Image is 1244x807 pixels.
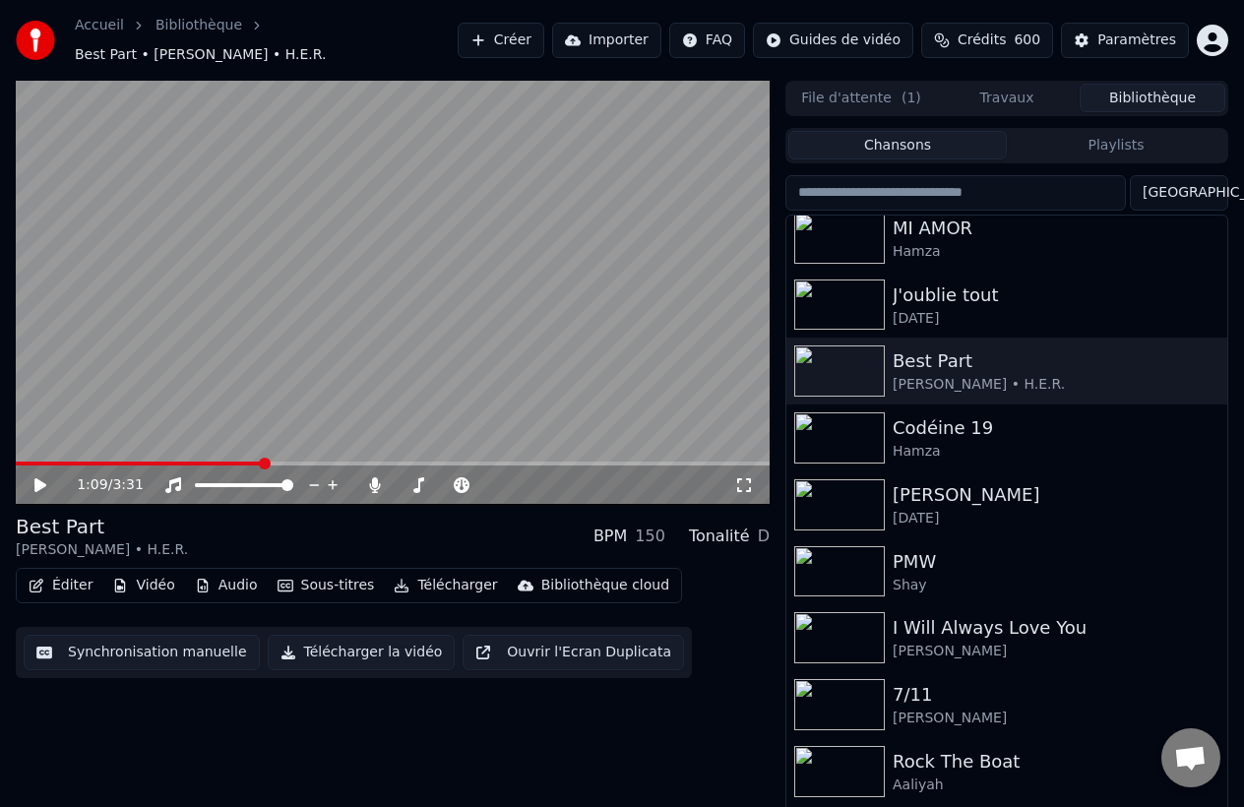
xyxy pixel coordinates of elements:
[112,475,143,495] span: 3:31
[788,131,1007,159] button: Chansons
[386,572,505,599] button: Télécharger
[75,16,458,65] nav: breadcrumb
[552,23,661,58] button: Importer
[921,23,1053,58] button: Crédits600
[16,513,188,540] div: Best Part
[893,375,1219,395] div: [PERSON_NAME] • H.E.R.
[893,281,1219,309] div: J'oublie tout
[893,748,1219,776] div: Rock The Boat
[635,525,665,548] div: 150
[268,635,456,670] button: Télécharger la vidéo
[893,576,1219,595] div: Shay
[16,540,188,560] div: [PERSON_NAME] • H.E.R.
[1061,23,1189,58] button: Paramètres
[893,442,1219,462] div: Hamza
[893,509,1219,528] div: [DATE]
[104,572,182,599] button: Vidéo
[689,525,750,548] div: Tonalité
[593,525,627,548] div: BPM
[1161,728,1220,787] div: Ouvrir le chat
[458,23,544,58] button: Créer
[1014,31,1040,50] span: 600
[893,347,1219,375] div: Best Part
[893,548,1219,576] div: PMW
[1080,84,1225,112] button: Bibliothèque
[958,31,1006,50] span: Crédits
[75,45,326,65] span: Best Part • [PERSON_NAME] • H.E.R.
[1007,131,1225,159] button: Playlists
[788,84,934,112] button: File d'attente
[758,525,770,548] div: D
[902,89,921,108] span: ( 1 )
[16,21,55,60] img: youka
[893,681,1219,709] div: 7/11
[270,572,383,599] button: Sous-titres
[24,635,260,670] button: Synchronisation manuelle
[893,709,1219,728] div: [PERSON_NAME]
[893,614,1219,642] div: I Will Always Love You
[753,23,913,58] button: Guides de vidéo
[669,23,745,58] button: FAQ
[1097,31,1176,50] div: Paramètres
[75,16,124,35] a: Accueil
[934,84,1080,112] button: Travaux
[77,475,124,495] div: /
[155,16,242,35] a: Bibliothèque
[893,414,1219,442] div: Codéine 19
[893,776,1219,795] div: Aaliyah
[893,642,1219,661] div: [PERSON_NAME]
[21,572,100,599] button: Éditer
[893,242,1219,262] div: Hamza
[893,215,1219,242] div: MI AMOR
[187,572,266,599] button: Audio
[463,635,684,670] button: Ouvrir l'Ecran Duplicata
[541,576,669,595] div: Bibliothèque cloud
[77,475,107,495] span: 1:09
[893,309,1219,329] div: [DATE]
[893,481,1219,509] div: [PERSON_NAME]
